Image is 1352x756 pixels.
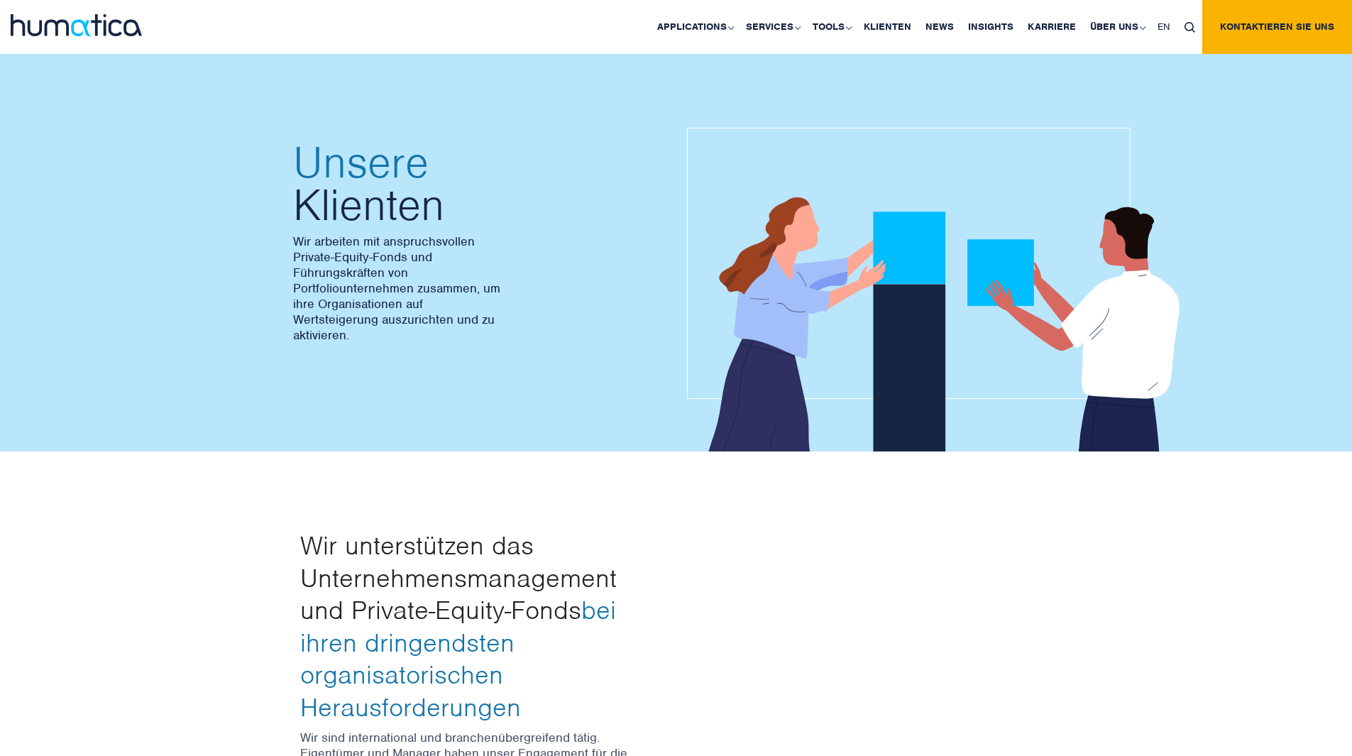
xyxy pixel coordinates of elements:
[687,128,1198,454] img: about_banner1
[293,141,662,226] h2: Klienten
[1185,22,1195,33] img: search_icon
[1158,21,1170,33] span: EN
[300,593,616,723] span: bei ihren dringendsten organisatorischen Herausforderungen
[300,530,666,724] h3: Wir unterstützen das Unternehmensmanagement und Private-Equity-Fonds
[293,234,662,343] p: Wir arbeiten mit anspruchsvollen Private-Equity-Fonds und Führungskräften von Portfoliounternehme...
[293,141,662,184] span: Unsere
[11,14,142,36] img: logo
